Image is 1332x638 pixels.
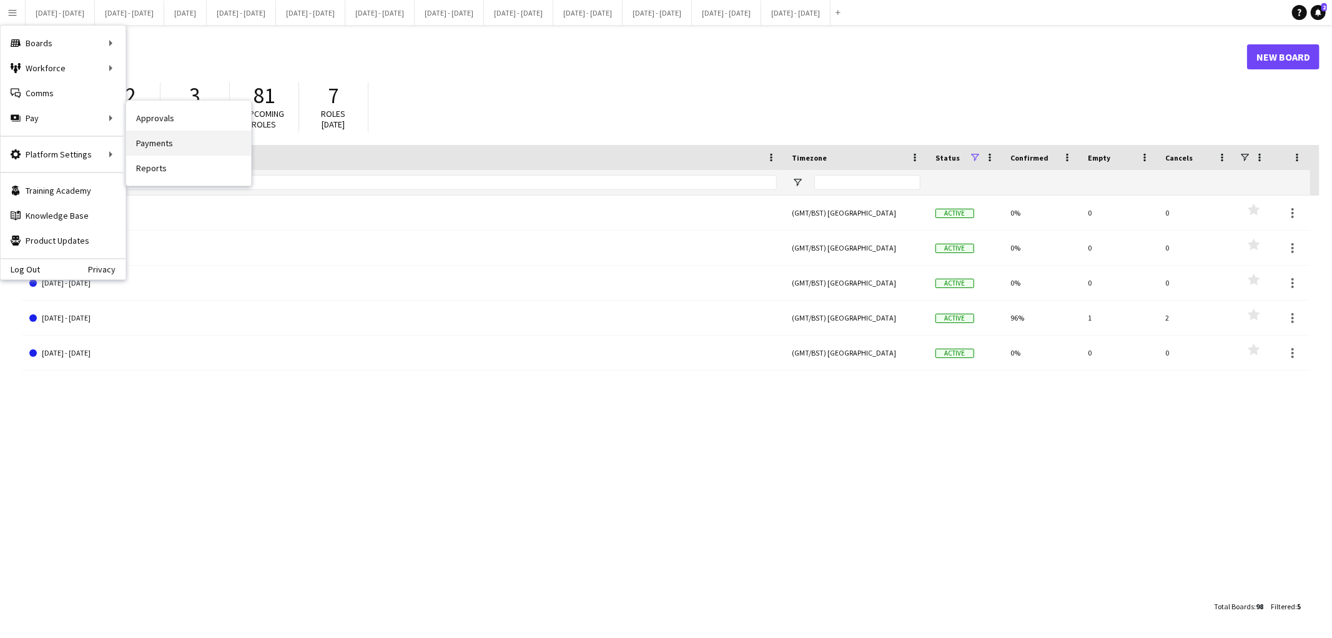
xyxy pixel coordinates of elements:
[623,1,692,25] button: [DATE] - [DATE]
[1003,266,1080,300] div: 0%
[1158,336,1235,370] div: 0
[1003,231,1080,265] div: 0%
[345,1,415,25] button: [DATE] - [DATE]
[88,264,126,274] a: Privacy
[935,314,974,323] span: Active
[1158,301,1235,335] div: 2
[792,177,803,188] button: Open Filter Menu
[164,1,207,25] button: [DATE]
[1158,196,1235,230] div: 0
[1,203,126,228] a: Knowledge Base
[207,1,276,25] button: [DATE] - [DATE]
[1214,602,1254,611] span: Total Boards
[126,156,251,181] a: Reports
[1,81,126,106] a: Comms
[935,153,960,162] span: Status
[1311,5,1326,20] a: 2
[1297,602,1301,611] span: 5
[784,266,928,300] div: (GMT/BST) [GEOGRAPHIC_DATA]
[1271,602,1295,611] span: Filtered
[1158,266,1235,300] div: 0
[553,1,623,25] button: [DATE] - [DATE]
[126,131,251,156] a: Payments
[1321,3,1327,11] span: 2
[692,1,761,25] button: [DATE] - [DATE]
[29,301,777,336] a: [DATE] - [DATE]
[935,244,974,253] span: Active
[1,106,126,131] div: Pay
[1,228,126,253] a: Product Updates
[1,142,126,167] div: Platform Settings
[1088,153,1110,162] span: Empty
[1003,196,1080,230] div: 0%
[29,196,777,231] a: [DATE] - [DATE]
[95,1,164,25] button: [DATE] - [DATE]
[1158,231,1235,265] div: 0
[761,1,831,25] button: [DATE] - [DATE]
[328,82,339,109] span: 7
[29,266,777,301] a: [DATE] - [DATE]
[784,301,928,335] div: (GMT/BST) [GEOGRAPHIC_DATA]
[484,1,553,25] button: [DATE] - [DATE]
[126,106,251,131] a: Approvals
[52,175,777,190] input: Board name Filter Input
[784,231,928,265] div: (GMT/BST) [GEOGRAPHIC_DATA]
[1003,336,1080,370] div: 0%
[254,82,275,109] span: 81
[1247,44,1320,69] a: New Board
[1256,602,1263,611] span: 98
[1165,153,1193,162] span: Cancels
[1080,301,1158,335] div: 1
[29,336,777,371] a: [DATE] - [DATE]
[322,108,346,130] span: Roles [DATE]
[935,349,974,358] span: Active
[1,31,126,56] div: Boards
[1,56,126,81] div: Workforce
[1080,266,1158,300] div: 0
[1,178,126,203] a: Training Academy
[190,82,200,109] span: 3
[29,231,777,266] a: [DATE] - [DATE]
[784,196,928,230] div: (GMT/BST) [GEOGRAPHIC_DATA]
[22,47,1247,66] h1: Boards
[26,1,95,25] button: [DATE] - [DATE]
[1010,153,1048,162] span: Confirmed
[1,264,40,274] a: Log Out
[276,1,345,25] button: [DATE] - [DATE]
[415,1,484,25] button: [DATE] - [DATE]
[935,279,974,288] span: Active
[1080,196,1158,230] div: 0
[1080,231,1158,265] div: 0
[1214,594,1263,619] div: :
[784,336,928,370] div: (GMT/BST) [GEOGRAPHIC_DATA]
[1080,336,1158,370] div: 0
[1271,594,1301,619] div: :
[814,175,920,190] input: Timezone Filter Input
[244,108,284,130] span: Upcoming roles
[1003,301,1080,335] div: 96%
[935,209,974,218] span: Active
[792,153,827,162] span: Timezone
